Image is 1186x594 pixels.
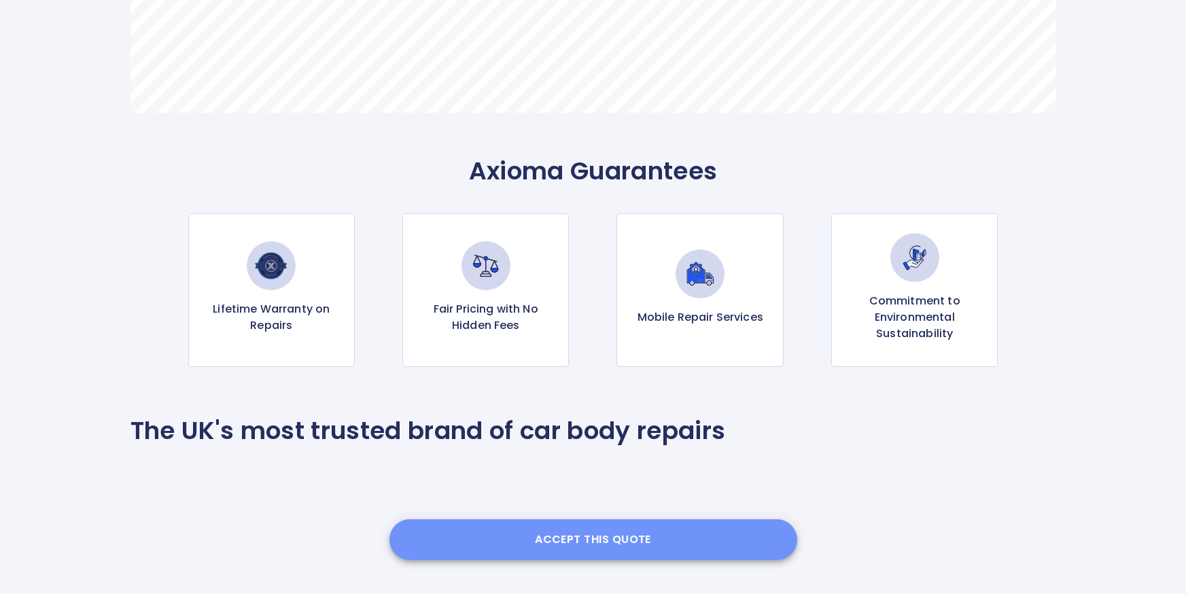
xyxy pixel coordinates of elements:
iframe: Customer reviews powered by Trustpilot [130,468,1056,563]
p: Axioma Guarantees [130,156,1056,186]
p: Commitment to Environmental Sustainability [843,293,986,342]
p: Mobile Repair Services [638,309,763,326]
p: The UK's most trusted brand of car body repairs [130,416,726,446]
button: Accept this Quote [389,519,797,560]
p: Fair Pricing with No Hidden Fees [414,301,557,334]
img: Lifetime Warranty on Repairs [247,241,296,290]
img: Mobile Repair Services [676,249,725,298]
img: Commitment to Environmental Sustainability [890,233,939,282]
p: Lifetime Warranty on Repairs [200,301,343,334]
img: Fair Pricing with No Hidden Fees [461,241,510,290]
